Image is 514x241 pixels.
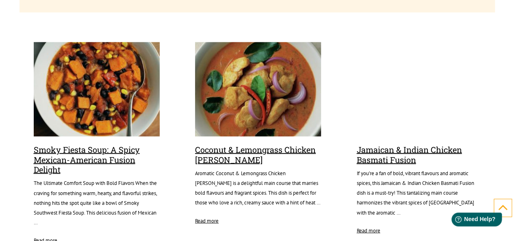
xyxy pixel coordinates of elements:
[195,42,321,137] img: Coconut & Lemongrass Chicken Curry
[34,145,160,174] a: Smoky Fiesta Soup: A Spicy Mexican-American Fusion Delight
[357,226,380,236] a: Read more
[357,169,483,218] p: If you’re a fan of bold, vibrant flavours and aromatic spices, this Jamaican & Indian Chicken Bas...
[34,178,160,228] p: The Ultimate Comfort Soup with Bold Flavors When the craving for something warm, hearty, and flav...
[34,42,160,137] img: Smoky Fiesta Soup: A Spicy Mexican-American Fusion Delight
[442,209,505,232] iframe: Help widget launcher
[357,42,483,69] img: Jamaican & Indian Chicken Basmati Fusion
[195,145,321,165] a: Coconut & Lemongrass Chicken [PERSON_NAME]
[195,216,219,226] a: Read more
[195,169,321,208] p: Aromatic Coconut & Lemongrass Chicken [PERSON_NAME] is a delightful main course that marries bold...
[357,145,483,165] a: Jamaican & Indian Chicken Basmati Fusion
